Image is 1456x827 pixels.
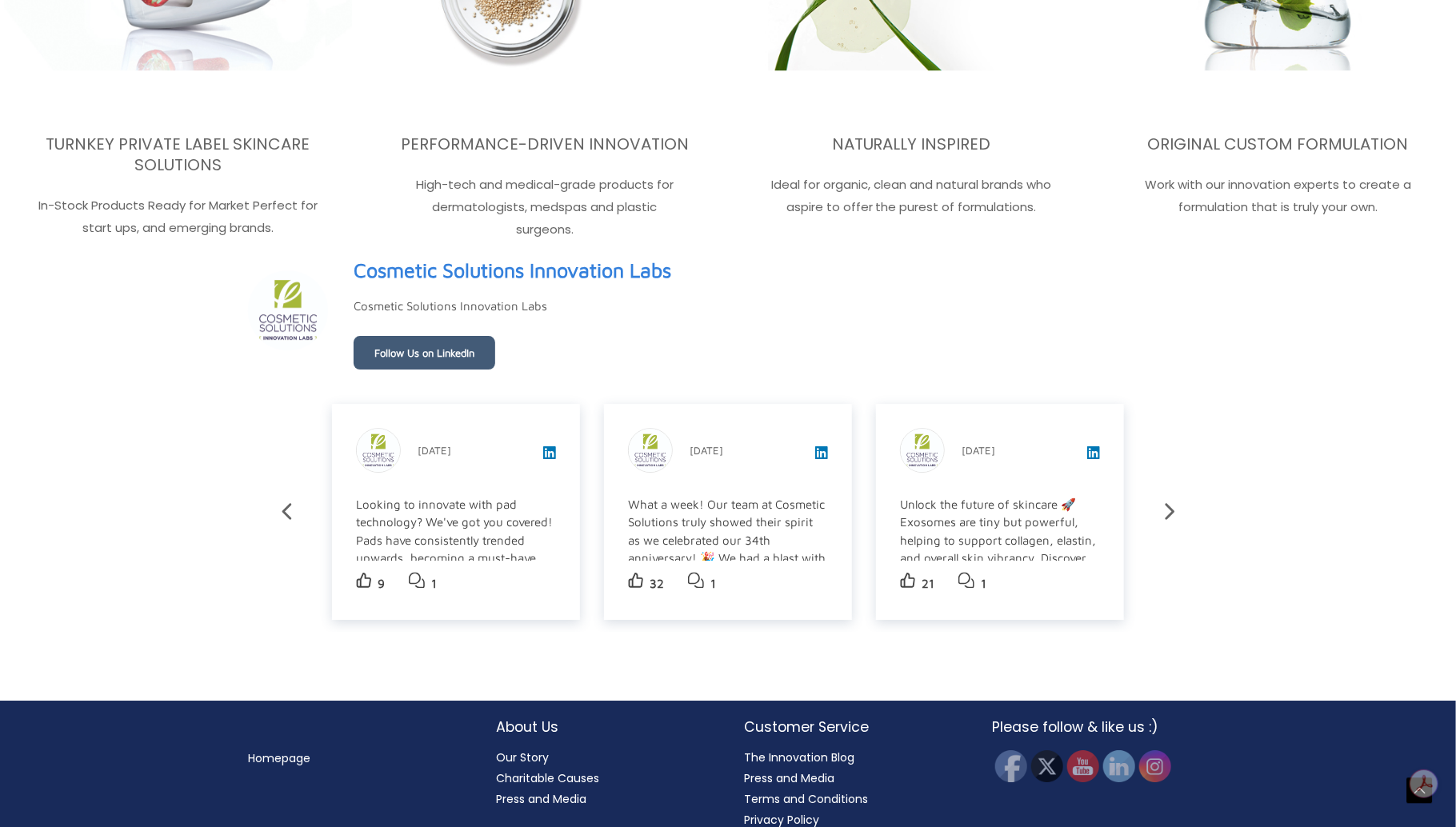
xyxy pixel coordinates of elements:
a: View post on LinkedIn [815,448,828,461]
h2: Customer Service [744,717,960,737]
a: Press and Media [496,791,586,807]
p: 1 [981,573,986,595]
p: Work with our innovation experts to create a formulation that is truly your own. [1105,174,1453,218]
p: 9 [378,573,385,595]
h2: About Us [496,717,712,737]
p: 32 [650,573,664,595]
a: Homepage [248,750,310,766]
div: What a week! Our team at Cosmetic Solutions truly showed their spirit as we celebrated our 34th a... [628,496,826,820]
nav: Menu [248,748,464,769]
a: View post on LinkedIn [1087,448,1100,461]
p: High-tech and medical-grade products for dermatologists, medspas and plastic surgeons. [371,174,719,241]
p: In-Stock Products Ready for Market Perfect for start ups, and emerging brands. [4,194,352,239]
p: 1 [710,573,716,595]
h3: TURNKEY PRIVATE LABEL SKINCARE SOLUTIONS [4,134,352,175]
h3: ORIGINAL CUSTOM FORMULATION [1105,134,1453,154]
p: [DATE] [962,441,995,460]
p: Ideal for organic, clean and natural brands who aspire to offer the purest of formulations. [738,174,1086,218]
p: [DATE] [418,441,451,460]
a: Follow Us on LinkedIn [354,336,495,370]
h2: Please follow & like us :) [992,717,1208,737]
p: 21 [922,573,934,595]
img: sk-post-userpic [357,429,400,472]
img: sk-header-picture [248,270,328,350]
p: 1 [431,573,437,595]
img: Twitter [1031,750,1063,782]
a: Our Story [496,749,549,765]
a: View page on LinkedIn [354,252,671,289]
div: Unlock the future of skincare 🚀 Exosomes are tiny but powerful, helping to support collagen, elas... [900,496,1098,676]
img: Facebook [995,750,1027,782]
a: View post on LinkedIn [543,448,556,461]
a: Press and Media [744,770,834,786]
a: The Innovation Blog [744,749,854,765]
img: sk-post-userpic [901,429,944,472]
h3: NATURALLY INSPIRED [738,134,1086,154]
div: Looking to innovate with pad technology? We've got you covered! Pads have consistently trended up... [356,496,554,820]
nav: About Us [496,747,712,809]
p: Cosmetic Solutions Innovation Labs [354,295,547,318]
a: Charitable Causes [496,770,599,786]
img: sk-post-userpic [629,429,672,472]
p: [DATE] [690,441,723,460]
a: Terms and Conditions [744,791,868,807]
h3: PERFORMANCE-DRIVEN INNOVATION [371,134,719,154]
